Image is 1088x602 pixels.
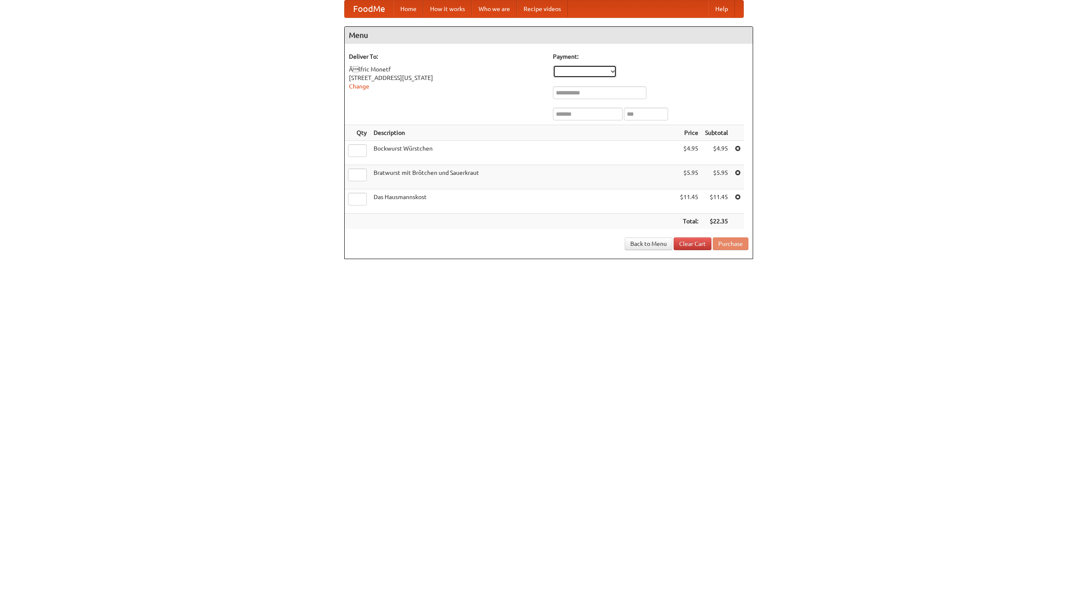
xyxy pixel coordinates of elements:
[370,165,677,189] td: Bratwurst mit Brötchen und Sauerkraut
[370,125,677,141] th: Description
[702,165,731,189] td: $5.95
[625,237,672,250] a: Back to Menu
[702,125,731,141] th: Subtotal
[677,125,702,141] th: Price
[674,237,711,250] a: Clear Cart
[370,189,677,214] td: Das Hausmannskost
[677,165,702,189] td: $5.95
[677,214,702,229] th: Total:
[394,0,423,17] a: Home
[472,0,517,17] a: Who we are
[553,52,748,61] h5: Payment:
[345,0,394,17] a: FoodMe
[370,141,677,165] td: Bockwurst Würstchen
[349,74,544,82] div: [STREET_ADDRESS][US_STATE]
[349,52,544,61] h5: Deliver To:
[349,65,544,74] div: Ãlfric Monetf
[349,83,369,90] a: Change
[702,141,731,165] td: $4.95
[713,237,748,250] button: Purchase
[345,125,370,141] th: Qty
[702,214,731,229] th: $22.35
[708,0,735,17] a: Help
[677,141,702,165] td: $4.95
[345,27,753,44] h4: Menu
[702,189,731,214] td: $11.45
[423,0,472,17] a: How it works
[517,0,568,17] a: Recipe videos
[677,189,702,214] td: $11.45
